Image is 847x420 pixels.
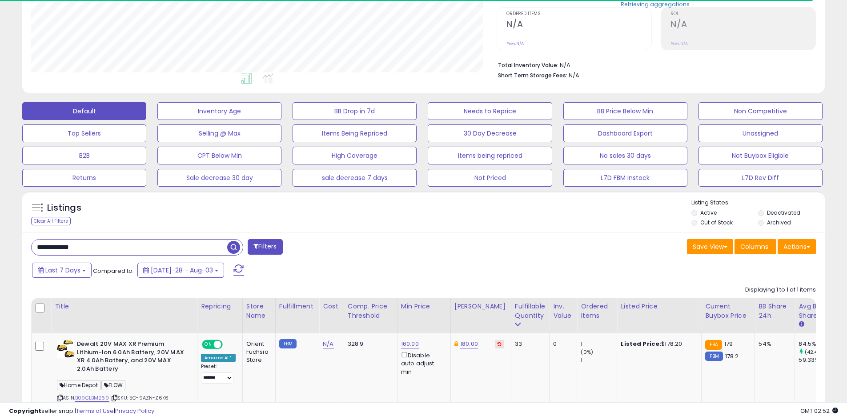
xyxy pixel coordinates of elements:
[460,340,478,348] a: 180.00
[348,340,390,348] div: 328.9
[293,124,417,142] button: Items Being Repriced
[22,169,146,187] button: Returns
[745,286,816,294] div: Displaying 1 to 1 of 1 items
[454,302,507,311] div: [PERSON_NAME]
[47,202,81,214] h5: Listings
[800,407,838,415] span: 2025-08-11 02:52 GMT
[55,302,193,311] div: Title
[581,348,593,356] small: (0%)
[759,340,788,348] div: 54%
[621,302,698,311] div: Listed Price
[621,340,694,348] div: $178.20
[581,302,613,320] div: Ordered Items
[799,356,835,364] div: 59.33%
[293,102,417,120] button: BB Drop in 7d
[101,380,126,390] span: FLOW
[22,124,146,142] button: Top Sellers
[57,380,100,390] span: Home Depot
[553,340,570,348] div: 0
[32,263,92,278] button: Last 7 Days
[581,340,617,348] div: 1
[705,302,751,320] div: Current Buybox Price
[698,169,823,187] button: L7D Rev Diff
[740,242,768,251] span: Columns
[151,266,213,275] span: [DATE]-28 - Aug-03
[57,340,75,358] img: 41ERSgrespL._SL40_.jpg
[621,340,661,348] b: Listed Price:
[137,263,224,278] button: [DATE]-28 - Aug-03
[799,320,804,328] small: Avg BB Share.
[22,102,146,120] button: Default
[724,340,733,348] span: 179
[759,302,791,320] div: BB Share 24h.
[323,340,333,348] a: N/A
[221,341,236,348] span: OFF
[45,266,80,275] span: Last 7 Days
[700,209,717,216] label: Active
[9,407,41,415] strong: Copyright
[248,239,282,255] button: Filters
[203,341,214,348] span: ON
[778,239,816,254] button: Actions
[279,339,297,348] small: FBM
[705,340,722,350] small: FBA
[698,124,823,142] button: Unassigned
[698,102,823,120] button: Non Competitive
[515,340,542,348] div: 33
[31,217,71,225] div: Clear All Filters
[246,340,269,364] div: Orient Fuchsia Store
[735,239,776,254] button: Columns
[401,302,447,311] div: Min Price
[428,169,552,187] button: Not Priced
[705,352,723,361] small: FBM
[157,124,281,142] button: Selling @ Max
[553,302,573,320] div: Inv. value
[563,124,687,142] button: Dashboard Export
[401,350,444,376] div: Disable auto adjust min
[115,407,154,415] a: Privacy Policy
[767,209,800,216] label: Deactivated
[581,356,617,364] div: 1
[293,169,417,187] button: sale decrease 7 days
[57,340,190,412] div: ASIN:
[323,302,340,311] div: Cost
[9,407,154,416] div: seller snap | |
[279,302,315,311] div: Fulfillment
[428,102,552,120] button: Needs to Reprice
[93,267,134,275] span: Compared to:
[428,124,552,142] button: 30 Day Decrease
[805,348,827,356] small: (42.42%)
[700,219,733,226] label: Out of Stock
[22,147,146,164] button: B2B
[725,352,739,360] span: 178.2
[563,102,687,120] button: BB Price Below Min
[157,102,281,120] button: Inventory Age
[77,340,185,375] b: Dewalt 20V MAX XR Premium Lithium-Ion 6.0Ah Battery, 20V MAX XR 4.0Ah Battery, and 20V MAX 2.0Ah ...
[428,147,552,164] button: Items being repriced
[76,407,114,415] a: Terms of Use
[767,219,791,226] label: Archived
[157,169,281,187] button: Sale decrease 30 day
[201,302,239,311] div: Repricing
[401,340,419,348] a: 160.00
[563,147,687,164] button: No sales 30 days
[799,340,835,348] div: 84.5%
[348,302,393,320] div: Comp. Price Threshold
[563,169,687,187] button: L7D FBM Instock
[157,147,281,164] button: CPT Below Min
[691,199,825,207] p: Listing States:
[246,302,272,320] div: Store Name
[201,364,236,384] div: Preset:
[687,239,733,254] button: Save View
[201,354,236,362] div: Amazon AI *
[799,302,831,320] div: Avg BB Share
[515,302,546,320] div: Fulfillable Quantity
[698,147,823,164] button: Not Buybox Eligible
[293,147,417,164] button: High Coverage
